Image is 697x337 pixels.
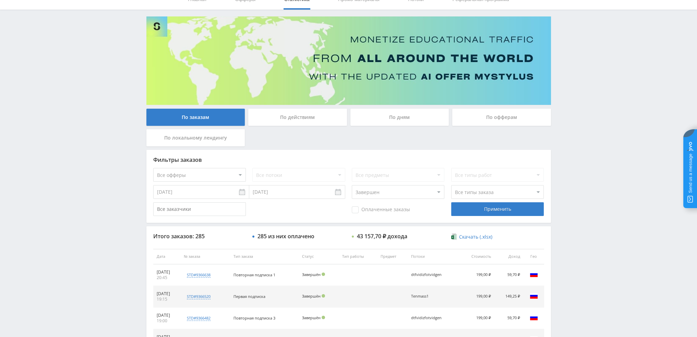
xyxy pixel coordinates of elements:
[153,233,246,239] div: Итого заказов: 285
[157,269,177,275] div: [DATE]
[302,315,321,320] span: Завершён
[459,234,492,240] span: Скачать (.xlsx)
[230,249,299,264] th: Тип заказа
[494,286,523,308] td: 149,25 ₽
[146,129,245,146] div: По локальному лендингу
[187,272,211,278] div: std#9366638
[377,249,408,264] th: Предмет
[411,273,442,277] div: dtfvidizfotvidgen
[530,313,538,322] img: rus.png
[299,249,339,264] th: Статус
[459,249,494,264] th: Стоимость
[530,270,538,278] img: rus.png
[352,206,410,213] span: Оплаченные заказы
[350,109,449,126] div: По дням
[494,249,523,264] th: Доход
[157,318,177,324] div: 19:00
[233,294,265,299] span: Первая подписка
[411,294,442,299] div: Tenmass1
[302,293,321,299] span: Завершён
[459,308,494,329] td: 199,00 ₽
[153,157,544,163] div: Фильтры заказов
[411,316,442,320] div: dtfvidizfotvidgen
[302,272,321,277] span: Завершён
[452,109,551,126] div: По офферам
[339,249,377,264] th: Тип работы
[187,294,211,299] div: std#9366520
[233,272,275,277] span: Повторная подписка 1
[157,275,177,280] div: 20:45
[157,291,177,297] div: [DATE]
[408,249,458,264] th: Потоки
[180,249,230,264] th: № заказа
[459,264,494,286] td: 199,00 ₽
[157,313,177,318] div: [DATE]
[233,315,275,321] span: Повторная подписка 3
[524,249,544,264] th: Гео
[322,294,325,298] span: Подтвержден
[494,264,523,286] td: 59,70 ₽
[357,233,407,239] div: 43 157,70 ₽ дохода
[530,292,538,300] img: rus.png
[146,16,551,105] img: Banner
[187,315,211,321] div: std#9366482
[322,316,325,319] span: Подтвержден
[322,273,325,276] span: Подтвержден
[257,233,314,239] div: 285 из них оплачено
[459,286,494,308] td: 199,00 ₽
[451,233,492,240] a: Скачать (.xlsx)
[451,202,544,216] div: Применить
[248,109,347,126] div: По действиям
[153,249,181,264] th: Дата
[451,233,457,240] img: xlsx
[153,202,246,216] input: Все заказчики
[157,297,177,302] div: 19:15
[494,308,523,329] td: 59,70 ₽
[146,109,245,126] div: По заказам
